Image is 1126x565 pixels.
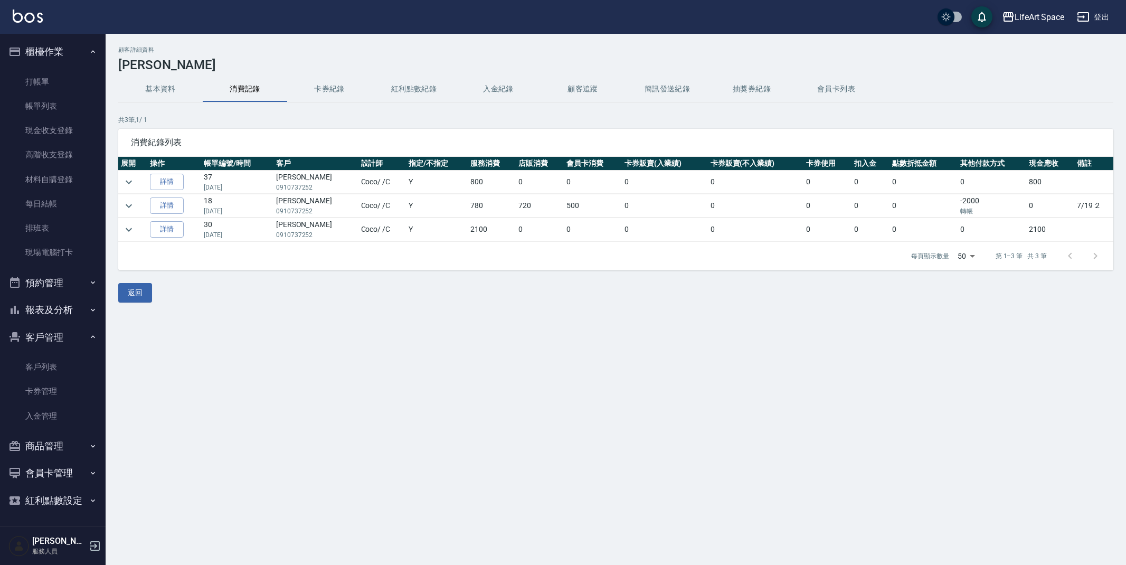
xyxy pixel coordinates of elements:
[516,194,564,218] td: 720
[276,230,356,240] p: 0910737252
[4,167,101,192] a: 材料自購登錄
[118,115,1113,125] p: 共 3 筆, 1 / 1
[4,432,101,460] button: 商品管理
[958,171,1026,194] td: 0
[622,218,707,241] td: 0
[4,216,101,240] a: 排班表
[953,242,979,270] div: 50
[468,218,516,241] td: 2100
[1026,157,1074,171] th: 現金應收
[958,157,1026,171] th: 其他付款方式
[890,218,958,241] td: 0
[625,77,709,102] button: 簡訊發送紀錄
[564,194,622,218] td: 500
[201,157,273,171] th: 帳單編號/時間
[4,94,101,118] a: 帳單列表
[118,283,152,303] button: 返回
[204,230,270,240] p: [DATE]
[276,206,356,216] p: 0910737252
[273,171,358,194] td: [PERSON_NAME]
[851,194,890,218] td: 0
[708,157,804,171] th: 卡券販賣(不入業績)
[622,194,707,218] td: 0
[622,171,707,194] td: 0
[851,218,890,241] td: 0
[622,157,707,171] th: 卡券販賣(入業績)
[201,218,273,241] td: 30
[890,157,958,171] th: 點數折抵金額
[32,536,86,547] h5: [PERSON_NAME]
[4,118,101,143] a: 現金收支登錄
[118,77,203,102] button: 基本資料
[8,535,30,557] img: Person
[516,218,564,241] td: 0
[890,194,958,218] td: 0
[203,77,287,102] button: 消費記錄
[4,487,101,514] button: 紅利點數設定
[456,77,541,102] button: 入金紀錄
[4,296,101,324] button: 報表及分析
[851,157,890,171] th: 扣入金
[960,206,1023,216] p: 轉帳
[273,218,358,241] td: [PERSON_NAME]
[1074,157,1113,171] th: 備註
[406,218,468,241] td: Y
[358,157,406,171] th: 設計師
[273,194,358,218] td: [PERSON_NAME]
[358,194,406,218] td: Coco / /C
[851,171,890,194] td: 0
[406,171,468,194] td: Y
[4,269,101,297] button: 預約管理
[32,547,86,556] p: 服務人員
[468,157,516,171] th: 服務消費
[4,459,101,487] button: 會員卡管理
[4,38,101,65] button: 櫃檯作業
[516,171,564,194] td: 0
[118,58,1113,72] h3: [PERSON_NAME]
[803,194,851,218] td: 0
[121,198,137,214] button: expand row
[4,379,101,403] a: 卡券管理
[541,77,625,102] button: 顧客追蹤
[803,218,851,241] td: 0
[708,171,804,194] td: 0
[118,46,1113,53] h2: 顧客詳細資料
[273,157,358,171] th: 客戶
[121,222,137,238] button: expand row
[996,251,1047,261] p: 第 1–3 筆 共 3 筆
[4,70,101,94] a: 打帳單
[564,171,622,194] td: 0
[406,157,468,171] th: 指定/不指定
[958,194,1026,218] td: -2000
[794,77,878,102] button: 會員卡列表
[803,171,851,194] td: 0
[1015,11,1064,24] div: LifeArt Space
[1026,194,1074,218] td: 0
[4,355,101,379] a: 客戶列表
[998,6,1068,28] button: LifeArt Space
[201,171,273,194] td: 37
[1026,171,1074,194] td: 800
[1074,194,1113,218] td: 7/19 :2
[4,240,101,265] a: 現場電腦打卡
[201,194,273,218] td: 18
[118,157,147,171] th: 展開
[150,221,184,238] a: 詳情
[287,77,372,102] button: 卡券紀錄
[516,157,564,171] th: 店販消費
[204,206,270,216] p: [DATE]
[13,10,43,23] img: Logo
[708,218,804,241] td: 0
[1026,218,1074,241] td: 2100
[372,77,456,102] button: 紅利點數紀錄
[204,183,270,192] p: [DATE]
[406,194,468,218] td: Y
[468,171,516,194] td: 800
[121,174,137,190] button: expand row
[4,324,101,351] button: 客戶管理
[4,192,101,216] a: 每日結帳
[150,197,184,214] a: 詳情
[803,157,851,171] th: 卡券使用
[4,143,101,167] a: 高階收支登錄
[358,218,406,241] td: Coco / /C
